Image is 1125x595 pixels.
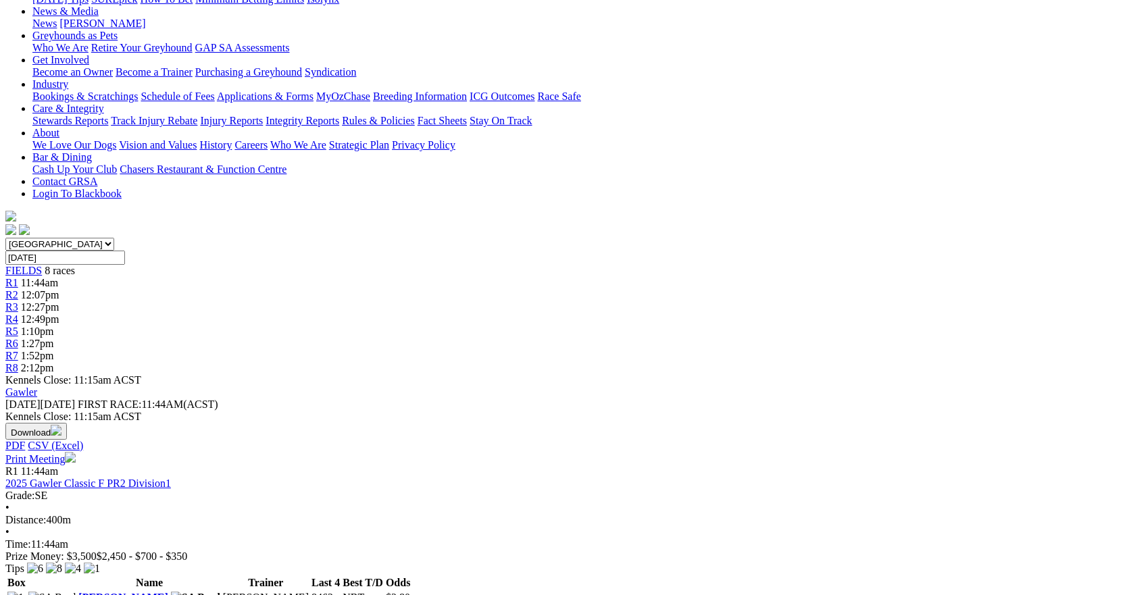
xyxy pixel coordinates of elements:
th: Odds [385,576,411,590]
span: FIELDS [5,265,42,276]
span: Kennels Close: 11:15am ACST [5,374,141,386]
div: Care & Integrity [32,115,1120,127]
div: 11:44am [5,538,1120,550]
span: R1 [5,465,18,477]
a: CSV (Excel) [28,440,83,451]
span: 12:27pm [21,301,59,313]
a: Gawler [5,386,37,398]
a: News [32,18,57,29]
a: Who We Are [270,139,326,151]
span: FIRST RACE: [78,398,141,410]
div: Industry [32,90,1120,103]
span: 2:12pm [21,362,54,373]
th: Best T/D [342,576,384,590]
a: News & Media [32,5,99,17]
span: Distance: [5,514,46,525]
a: Print Meeting [5,453,76,465]
a: Cash Up Your Club [32,163,117,175]
button: Download [5,423,67,440]
a: Careers [234,139,268,151]
span: • [5,502,9,513]
span: R3 [5,301,18,313]
span: [DATE] [5,398,75,410]
span: 11:44AM(ACST) [78,398,218,410]
img: facebook.svg [5,224,16,235]
img: 4 [65,563,81,575]
img: 6 [27,563,43,575]
a: Bar & Dining [32,151,92,163]
a: Care & Integrity [32,103,104,114]
a: Applications & Forms [217,90,314,102]
img: download.svg [51,425,61,436]
span: [DATE] [5,398,41,410]
a: Who We Are [32,42,89,53]
a: Injury Reports [200,115,263,126]
span: Tips [5,563,24,574]
a: Integrity Reports [266,115,339,126]
a: ICG Outcomes [470,90,534,102]
span: R8 [5,362,18,373]
div: Bar & Dining [32,163,1120,176]
span: R6 [5,338,18,349]
a: MyOzChase [316,90,370,102]
a: R5 [5,326,18,337]
a: R1 [5,277,18,288]
a: 2025 Gawler Classic F PR2 Division1 [5,477,171,489]
a: Rules & Policies [342,115,415,126]
a: [PERSON_NAME] [59,18,145,29]
a: Stay On Track [470,115,532,126]
a: Become a Trainer [116,66,193,78]
a: Privacy Policy [392,139,455,151]
a: Race Safe [537,90,580,102]
img: 1 [84,563,100,575]
span: 12:07pm [21,289,59,301]
a: Syndication [305,66,356,78]
img: printer.svg [65,452,76,463]
span: • [5,526,9,538]
span: 11:44am [21,277,58,288]
a: Stewards Reports [32,115,108,126]
a: Chasers Restaurant & Function Centre [120,163,286,175]
a: Login To Blackbook [32,188,122,199]
div: 400m [5,514,1120,526]
a: R4 [5,313,18,325]
a: Purchasing a Greyhound [195,66,302,78]
div: Download [5,440,1120,452]
a: We Love Our Dogs [32,139,116,151]
span: 1:10pm [21,326,54,337]
div: SE [5,490,1120,502]
span: Time: [5,538,31,550]
span: 12:49pm [21,313,59,325]
a: GAP SA Assessments [195,42,290,53]
span: 1:27pm [21,338,54,349]
div: News & Media [32,18,1120,30]
span: Grade: [5,490,35,501]
a: Greyhounds as Pets [32,30,118,41]
div: About [32,139,1120,151]
a: Fact Sheets [418,115,467,126]
th: Last 4 [311,576,341,590]
a: Schedule of Fees [141,90,214,102]
span: Box [7,577,26,588]
a: R7 [5,350,18,361]
span: 11:44am [21,465,58,477]
a: Vision and Values [119,139,197,151]
a: Contact GRSA [32,176,97,187]
input: Select date [5,251,125,265]
img: 8 [46,563,62,575]
a: History [199,139,232,151]
th: Trainer [222,576,309,590]
a: PDF [5,440,25,451]
a: Industry [32,78,68,90]
a: Breeding Information [373,90,467,102]
th: Name [78,576,221,590]
a: Retire Your Greyhound [91,42,193,53]
span: 1:52pm [21,350,54,361]
a: R2 [5,289,18,301]
img: twitter.svg [19,224,30,235]
a: Track Injury Rebate [111,115,197,126]
div: Kennels Close: 11:15am ACST [5,411,1120,423]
